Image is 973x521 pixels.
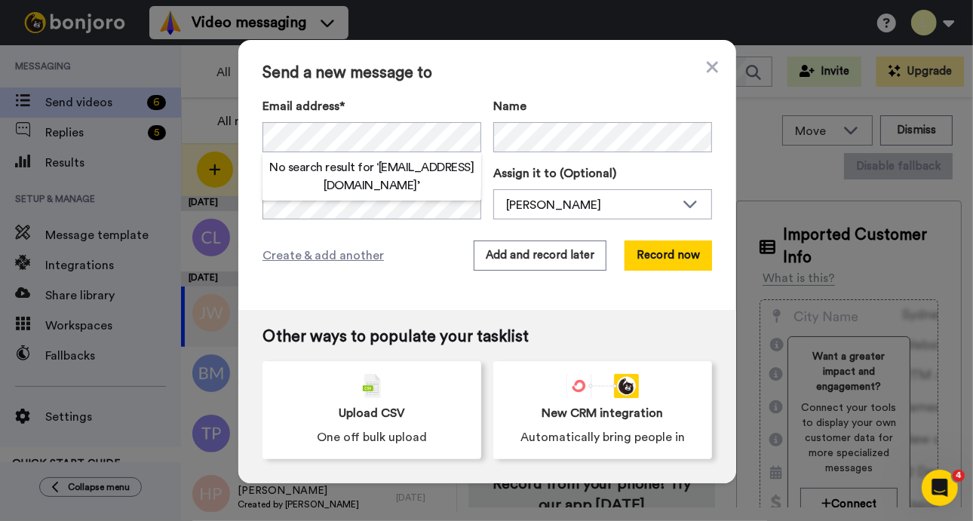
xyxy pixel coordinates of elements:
[520,428,685,446] span: Automatically bring people in
[474,241,606,271] button: Add and record later
[262,158,481,195] h2: No search result for ‘ [EMAIL_ADDRESS][DOMAIN_NAME] ’
[317,428,427,446] span: One off bulk upload
[542,404,664,422] span: New CRM integration
[953,470,965,482] span: 4
[922,470,958,506] iframe: Intercom live chat
[262,247,384,265] span: Create & add another
[262,97,481,115] label: Email address*
[506,196,675,214] div: [PERSON_NAME]
[493,164,712,182] label: Assign it to (Optional)
[363,374,381,398] img: csv-grey.png
[566,374,639,398] div: animation
[493,97,526,115] span: Name
[262,64,712,82] span: Send a new message to
[625,241,712,271] button: Record now
[262,328,712,346] span: Other ways to populate your tasklist
[339,404,405,422] span: Upload CSV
